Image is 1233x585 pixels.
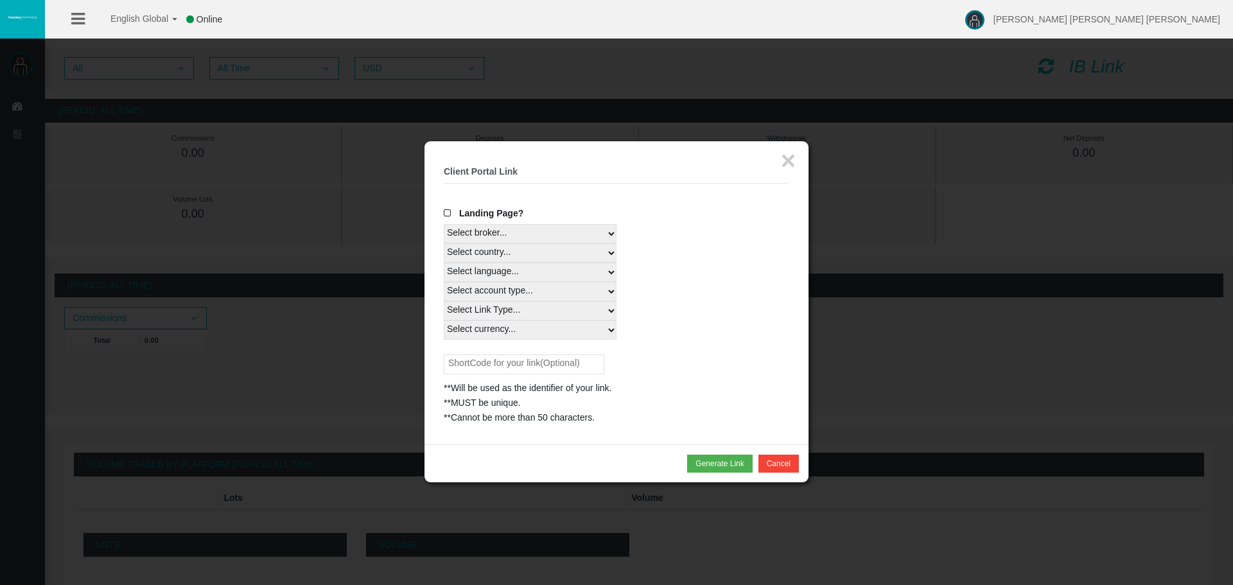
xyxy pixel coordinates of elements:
[444,410,789,425] div: **Cannot be more than 50 characters.
[6,15,39,20] img: logo.svg
[444,396,789,410] div: **MUST be unique.
[444,381,789,396] div: **Will be used as the identifier of your link.
[197,14,222,24] span: Online
[781,148,796,173] button: ×
[459,208,523,218] span: Landing Page?
[444,166,518,177] b: Client Portal Link
[94,13,168,24] span: English Global
[965,10,984,30] img: user-image
[758,455,799,473] button: Cancel
[444,354,604,374] input: ShortCode for your link(Optional)
[687,455,752,473] button: Generate Link
[993,14,1220,24] span: [PERSON_NAME] [PERSON_NAME] [PERSON_NAME]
